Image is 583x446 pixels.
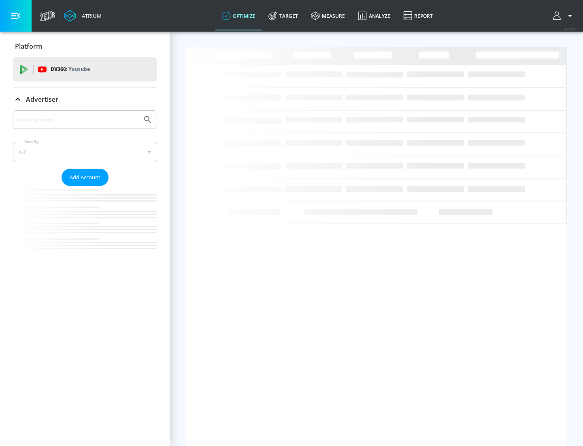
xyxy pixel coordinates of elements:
[262,1,304,30] a: Target
[64,10,102,22] a: Atrium
[351,1,397,30] a: Analyze
[16,114,139,125] input: Search by name
[304,1,351,30] a: measure
[68,65,90,73] p: Youtube
[13,142,157,162] div: A-Z
[62,169,109,186] button: Add Account
[13,186,157,265] nav: list of Advertiser
[15,42,42,51] p: Platform
[13,35,157,58] div: Platform
[564,27,575,31] span: v 4.24.0
[26,95,58,104] p: Advertiser
[13,57,157,81] div: DV360: Youtube
[215,1,262,30] a: optimize
[397,1,439,30] a: Report
[70,173,100,182] span: Add Account
[79,12,102,19] div: Atrium
[23,139,40,144] label: Sort By
[13,110,157,265] div: Advertiser
[51,65,90,74] p: DV360:
[13,88,157,111] div: Advertiser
